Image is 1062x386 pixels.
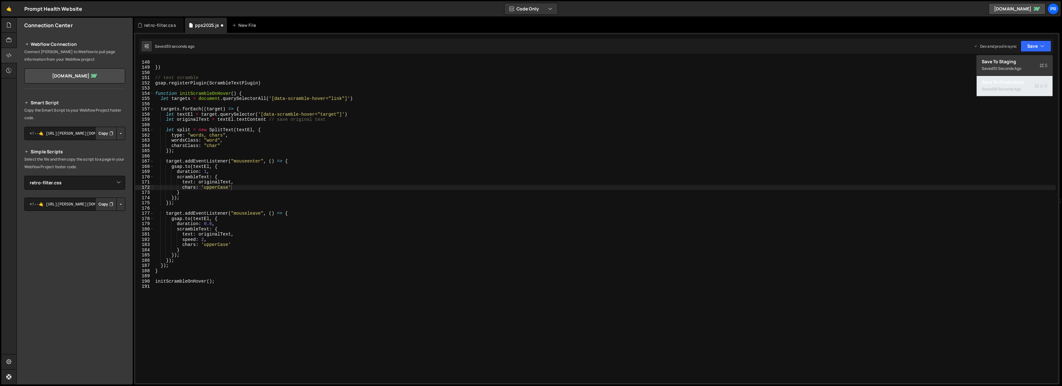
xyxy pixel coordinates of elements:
[135,154,154,159] div: 166
[135,86,154,91] div: 153
[24,99,125,107] h2: Smart Script
[982,65,1047,72] div: Saved
[135,81,154,86] div: 152
[993,66,1021,71] div: 30 seconds ago
[135,143,154,149] div: 164
[135,65,154,70] div: 149
[24,5,82,13] div: Prompt Health Website
[135,237,154,242] div: 182
[195,22,219,28] div: pps2025.js
[24,198,125,211] textarea: <!--🤙 [URL][PERSON_NAME][DOMAIN_NAME]> <script>document.addEventListener("DOMContentLoaded", func...
[135,258,154,263] div: 186
[166,44,194,49] div: 30 seconds ago
[155,44,194,49] div: Saved
[95,198,117,211] button: Copy
[135,138,154,143] div: 163
[135,216,154,222] div: 178
[135,263,154,268] div: 187
[135,91,154,96] div: 154
[135,148,154,154] div: 165
[135,206,154,211] div: 176
[135,164,154,169] div: 168
[974,44,1017,49] div: Dev and prod in sync
[24,68,125,83] a: [DOMAIN_NAME]
[982,79,1047,85] div: Save to Production
[982,58,1047,65] div: Save to Staging
[24,127,125,140] textarea: <!--🤙 [URL][PERSON_NAME][DOMAIN_NAME]> <script>document.addEventListener("DOMContentLoaded", func...
[24,282,126,339] iframe: YouTube video player
[1035,83,1047,89] span: S
[232,22,259,28] div: New File
[1021,40,1051,52] button: Save
[135,117,154,122] div: 159
[135,96,154,101] div: 155
[135,112,154,117] div: 158
[1040,62,1047,69] span: S
[24,156,125,171] p: Select the file and then copy the script to a page in your Webflow Project footer code.
[135,133,154,138] div: 162
[1,1,17,16] a: 🤙
[135,248,154,253] div: 184
[24,48,125,63] p: Connect [PERSON_NAME] to Webflow to pull page information from your Webflow project
[989,3,1046,15] a: [DOMAIN_NAME]
[24,22,73,29] h2: Connection Center
[135,159,154,164] div: 167
[135,127,154,133] div: 161
[135,70,154,76] div: 150
[144,22,176,28] div: retro-filter.css
[135,175,154,180] div: 170
[135,211,154,216] div: 177
[95,198,125,211] div: Button group with nested dropdown
[135,107,154,112] div: 157
[135,101,154,107] div: 156
[993,86,1021,92] div: 28 seconds ago
[977,76,1053,96] button: Save to ProductionS Saved28 seconds ago
[135,268,154,274] div: 188
[135,227,154,232] div: 180
[135,122,154,128] div: 160
[504,3,558,15] button: Code Only
[135,190,154,195] div: 173
[135,75,154,81] div: 151
[135,284,154,289] div: 191
[135,185,154,190] div: 172
[135,195,154,201] div: 174
[24,221,126,278] iframe: YouTube video player
[95,127,117,140] button: Copy
[135,169,154,175] div: 169
[977,55,1053,76] button: Save to StagingS Saved30 seconds ago
[982,85,1047,93] div: Saved
[135,200,154,206] div: 175
[24,148,125,156] h2: Simple Scripts
[24,40,125,48] h2: Webflow Connection
[135,253,154,258] div: 185
[135,221,154,227] div: 179
[135,60,154,65] div: 148
[1047,3,1059,15] a: Pr
[95,127,125,140] div: Button group with nested dropdown
[135,279,154,284] div: 190
[135,232,154,237] div: 181
[135,242,154,248] div: 183
[135,180,154,185] div: 171
[135,273,154,279] div: 189
[24,107,125,122] p: Copy the Smart Script to your Webflow Project footer code.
